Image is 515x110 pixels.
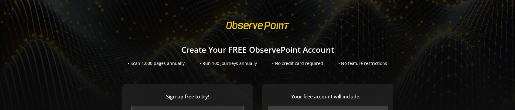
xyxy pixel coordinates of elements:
div: • Scan 1,000 pages annually [128,60,185,66]
span: Your free account will include: [268,93,384,100]
div: • Run 100 Journeys annually [200,60,257,66]
div: • No feature restrictions [338,60,387,66]
span: Sign-up free to try! [131,93,244,100]
div: • No credit card required [272,60,323,66]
